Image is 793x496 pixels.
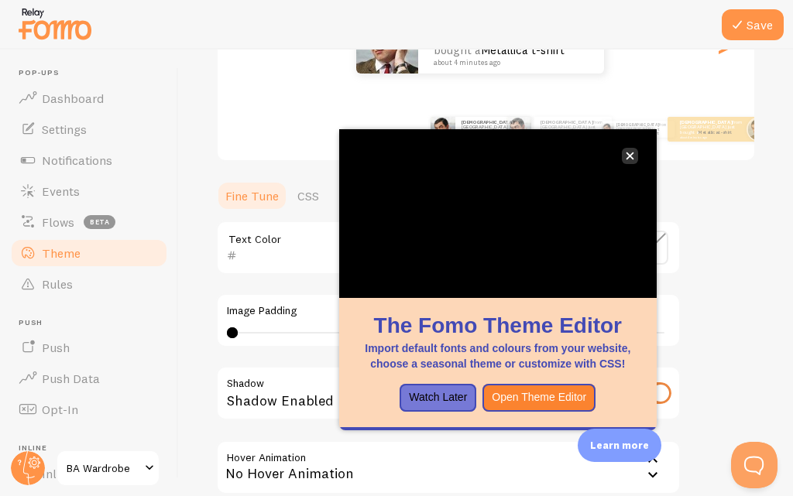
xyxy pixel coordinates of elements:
img: Fomo [506,117,531,142]
span: Push Data [42,371,100,386]
a: BA Wardrobe [56,450,160,487]
div: The Fomo Theme EditorImport default fonts and colours from your website, choose a seasonal theme ... [339,129,657,430]
span: Inline [19,443,169,453]
span: Push [42,340,70,355]
div: Shadow Enabled [216,366,681,422]
h1: The Fomo Theme Editor [358,310,638,340]
span: Rules [42,276,73,292]
p: from [GEOGRAPHIC_DATA] just bought a [462,119,524,139]
strong: [DEMOGRAPHIC_DATA] [541,119,593,125]
span: beta [84,215,115,229]
p: from [GEOGRAPHIC_DATA] just bought a [680,119,742,139]
small: about 4 minutes ago [680,135,740,139]
strong: [DEMOGRAPHIC_DATA] [680,119,733,125]
a: Opt-In [9,394,169,425]
span: Theme [42,245,81,261]
a: Fine Tune [216,180,288,211]
a: Notifications [9,145,169,176]
span: Settings [42,121,87,137]
a: Metallica t-shirt [699,129,732,135]
a: Rules [9,269,169,299]
span: Flows [42,214,74,230]
span: Events [42,183,80,199]
span: Opt-In [42,402,78,417]
a: Metallica t-shirt [481,43,565,57]
img: Fomo [431,117,455,142]
button: Watch Later [400,384,476,412]
span: Pop-ups [19,68,169,78]
a: Settings [9,114,169,145]
button: Open Theme Editor [482,384,596,412]
strong: [DEMOGRAPHIC_DATA] [616,122,659,127]
button: close, [622,148,638,164]
p: from [GEOGRAPHIC_DATA] just bought a [541,119,606,139]
a: Theme [9,238,169,269]
div: Learn more [578,429,661,462]
p: from [GEOGRAPHIC_DATA] just bought a [616,121,668,138]
label: Image Padding [227,304,670,318]
small: about 4 minutes ago [434,59,584,67]
span: Dashboard [42,91,104,106]
a: Flows beta [9,207,169,238]
a: Events [9,176,169,207]
a: Push [9,332,169,363]
img: Fomo [748,118,771,140]
p: Learn more [590,438,649,453]
span: BA Wardrobe [67,459,140,477]
a: CSS [288,180,328,211]
iframe: Help Scout Beacon - Open [731,442,778,488]
img: fomo-relay-logo-orange.svg [16,4,94,43]
a: Push Data [9,363,169,394]
strong: [DEMOGRAPHIC_DATA] [462,119,514,125]
p: Import default fonts and colours from your website, choose a seasonal theme or customize with CSS! [358,340,638,371]
div: No Hover Animation [216,440,681,494]
a: Metallica t-shirt [632,131,658,135]
img: Fomo [602,123,614,135]
span: Push [19,318,169,328]
a: Dashboard [9,83,169,114]
span: Notifications [42,152,112,168]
